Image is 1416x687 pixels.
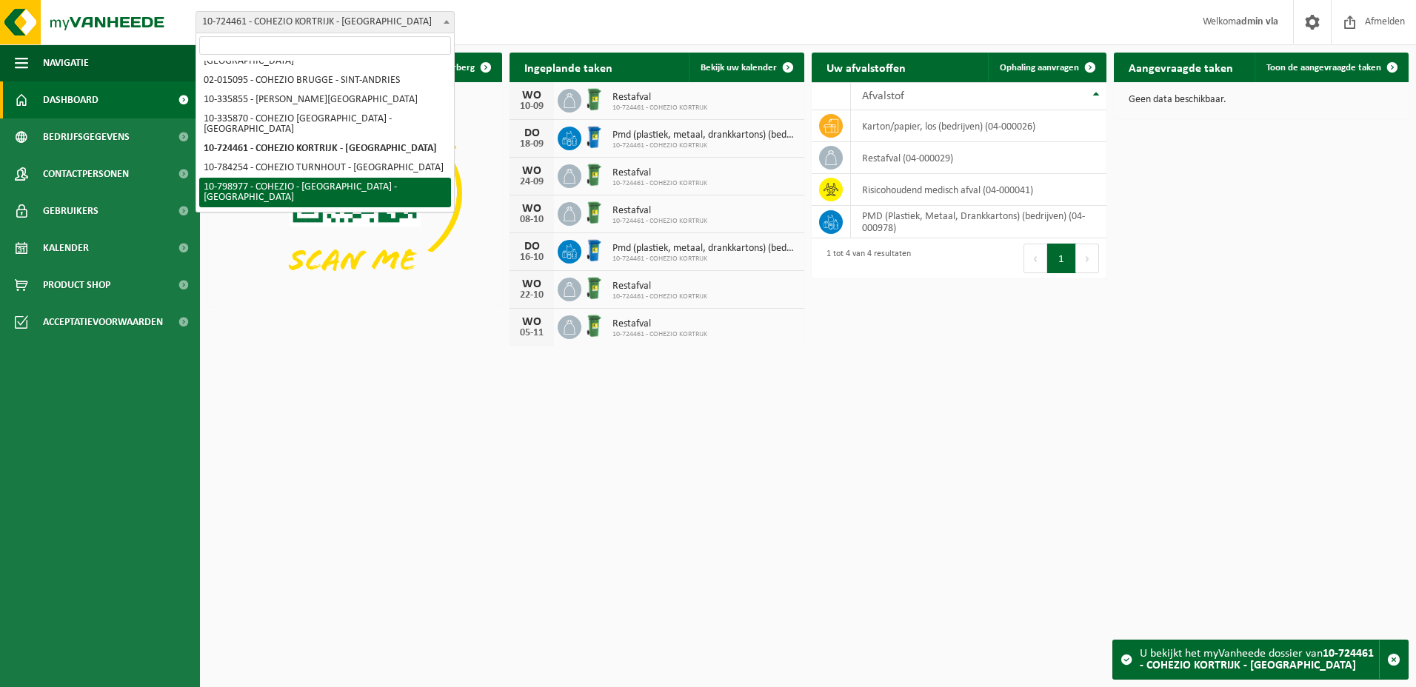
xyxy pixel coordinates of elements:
div: DO [517,241,547,252]
li: 02-015095 - COHEZIO BRUGGE - SINT-ANDRIES [199,71,451,90]
td: karton/papier, los (bedrijven) (04-000026) [851,110,1106,142]
strong: admin vla [1236,16,1278,27]
img: WB-0240-HPE-GN-04 [581,313,607,338]
span: 10-724461 - COHEZIO KORTRIJK [612,292,707,301]
span: Navigatie [43,44,89,81]
li: 10-798977 - COHEZIO - [GEOGRAPHIC_DATA] - [GEOGRAPHIC_DATA] [199,178,451,207]
li: 10-724461 - COHEZIO KORTRIJK - [GEOGRAPHIC_DATA] [199,139,451,158]
td: restafval (04-000029) [851,142,1106,174]
div: 1 tot 4 van 4 resultaten [819,242,911,275]
div: WO [517,316,547,328]
img: WB-0240-HPE-GN-04 [581,200,607,225]
span: Acceptatievoorwaarden [43,304,163,341]
span: 10-724461 - COHEZIO KORTRIJK [612,179,707,188]
span: Pmd (plastiek, metaal, drankkartons) (bedrijven) [612,243,797,255]
img: WB-0240-HPE-BE-04 [581,238,607,263]
li: 10-784254 - COHEZIO TURNHOUT - [GEOGRAPHIC_DATA] [199,158,451,178]
span: 10-724461 - COHEZIO KORTRIJK [612,255,797,264]
span: Pmd (plastiek, metaal, drankkartons) (bedrijven) [612,130,797,141]
span: Restafval [612,205,707,217]
div: 05-11 [517,328,547,338]
div: 16-10 [517,252,547,263]
span: 10-724461 - COHEZIO KORTRIJK [612,104,707,113]
span: Toon de aangevraagde taken [1266,63,1381,73]
div: DO [517,127,547,139]
span: Restafval [612,167,707,179]
span: Contactpersonen [43,155,129,192]
button: Previous [1023,244,1047,273]
span: Restafval [612,318,707,330]
p: Geen data beschikbaar. [1129,95,1394,105]
span: 10-724461 - COHEZIO KORTRIJK - KORTRIJK [196,11,455,33]
span: 10-724461 - COHEZIO KORTRIJK [612,217,707,226]
td: risicohoudend medisch afval (04-000041) [851,174,1106,206]
span: Verberg [442,63,475,73]
div: 18-09 [517,139,547,150]
a: Ophaling aanvragen [988,53,1105,82]
div: WO [517,90,547,101]
h2: Aangevraagde taken [1114,53,1248,81]
span: 10-724461 - COHEZIO KORTRIJK [612,141,797,150]
div: 22-10 [517,290,547,301]
button: Next [1076,244,1099,273]
div: 08-10 [517,215,547,225]
strong: 10-724461 - COHEZIO KORTRIJK - [GEOGRAPHIC_DATA] [1140,648,1374,671]
h2: Uw afvalstoffen [812,53,921,81]
li: 10-821786 - COHEZIO WILLEBROEK - WILLEBROEK [199,207,451,227]
a: Toon de aangevraagde taken [1255,53,1407,82]
div: 10-09 [517,101,547,112]
img: WB-0240-HPE-GN-04 [581,87,607,112]
span: Afvalstof [862,90,904,102]
span: 10-724461 - COHEZIO KORTRIJK [612,330,707,339]
div: WO [517,165,547,177]
td: PMD (Plastiek, Metaal, Drankkartons) (bedrijven) (04-000978) [851,206,1106,238]
div: U bekijkt het myVanheede dossier van [1140,640,1379,679]
img: WB-0240-HPE-BE-04 [581,124,607,150]
span: Restafval [612,281,707,292]
div: 24-09 [517,177,547,187]
span: Gebruikers [43,192,98,229]
h2: Ingeplande taken [510,53,627,81]
li: 10-335855 - [PERSON_NAME][GEOGRAPHIC_DATA] [199,90,451,110]
div: WO [517,203,547,215]
span: Product Shop [43,267,110,304]
li: 10-335870 - COHEZIO [GEOGRAPHIC_DATA] - [GEOGRAPHIC_DATA] [199,110,451,139]
span: Restafval [612,92,707,104]
div: WO [517,278,547,290]
span: Ophaling aanvragen [1000,63,1079,73]
span: Bedrijfsgegevens [43,118,130,155]
span: Bekijk uw kalender [701,63,777,73]
a: Bekijk uw kalender [689,53,803,82]
span: Kalender [43,229,89,267]
button: 1 [1047,244,1076,273]
button: Verberg [430,53,501,82]
img: WB-0240-HPE-GN-04 [581,275,607,301]
span: Dashboard [43,81,98,118]
span: 10-724461 - COHEZIO KORTRIJK - KORTRIJK [196,12,454,33]
img: WB-0240-HPE-GN-04 [581,162,607,187]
